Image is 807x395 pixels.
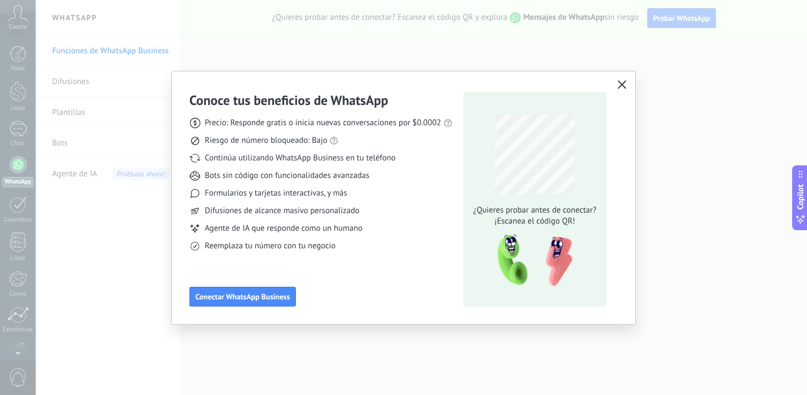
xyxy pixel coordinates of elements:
span: ¿Quieres probar antes de conectar? [470,205,599,216]
span: Precio: Responde gratis o inicia nuevas conversaciones por $0.0002 [205,118,441,129]
span: Riesgo de número bloqueado: Bajo [205,135,327,146]
span: Bots sin código con funcionalidades avanzadas [205,170,369,181]
span: Copilot [795,184,806,209]
span: Conectar WhatsApp Business [195,293,290,301]
span: Formularios y tarjetas interactivas, y más [205,188,347,199]
span: Reemplaza tu número con tu negocio [205,241,335,252]
span: Continúa utilizando WhatsApp Business en tu teléfono [205,153,395,164]
h3: Conoce tus beneficios de WhatsApp [189,92,388,109]
button: Conectar WhatsApp Business [189,287,296,307]
span: Difusiones de alcance masivo personalizado [205,205,360,216]
span: Agente de IA que responde como un humano [205,223,362,234]
span: ¡Escanea el código QR! [470,216,599,227]
img: qr-pic-1x.png [488,231,575,290]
